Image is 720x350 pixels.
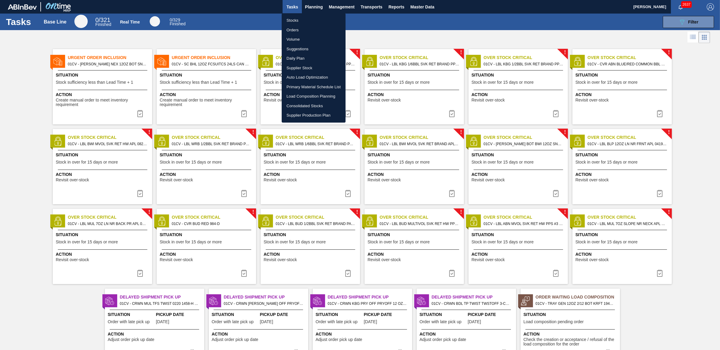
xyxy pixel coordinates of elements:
a: Consolidated Stocks [282,101,346,111]
a: Primary Material Schedule List [282,82,346,92]
a: Volume [282,35,346,44]
a: Orders [282,25,346,35]
a: Load Composition Planning [282,92,346,101]
a: Stocks [282,16,346,25]
a: Daily Plan [282,54,346,63]
a: Supplier Production Plan [282,111,346,120]
a: Auto Load Optimization [282,73,346,82]
a: Supplier Stock [282,63,346,73]
a: Suggestions [282,44,346,54]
